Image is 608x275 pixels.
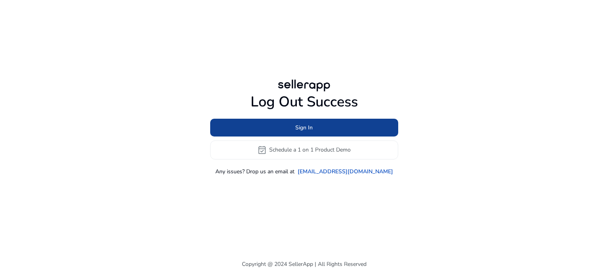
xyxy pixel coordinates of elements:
h1: Log Out Success [210,93,398,110]
span: event_available [257,145,267,155]
button: Sign In [210,119,398,137]
p: Any issues? Drop us an email at [215,167,294,176]
button: event_availableSchedule a 1 on 1 Product Demo [210,140,398,159]
span: Sign In [295,123,313,132]
a: [EMAIL_ADDRESS][DOMAIN_NAME] [298,167,393,176]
